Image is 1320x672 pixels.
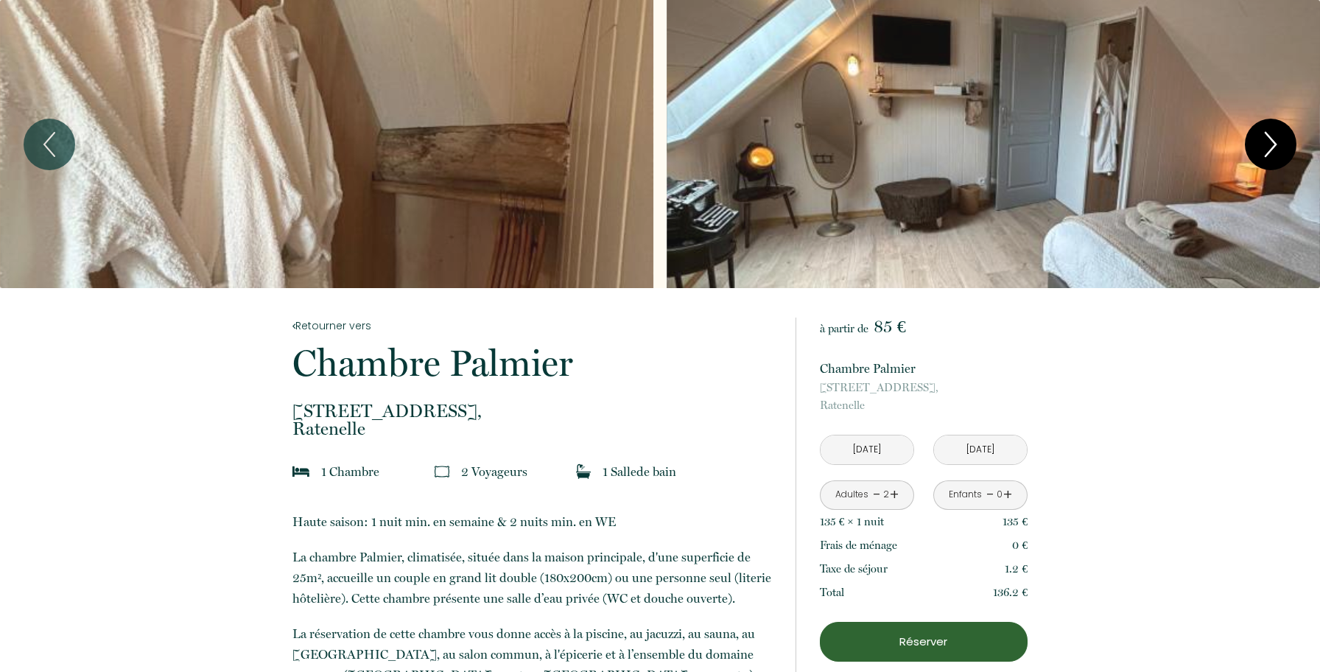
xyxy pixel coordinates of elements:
[603,461,676,482] p: 1 Salle de bain
[321,461,379,482] p: 1 Chambre
[820,584,844,601] p: Total
[934,435,1027,464] input: Départ
[522,464,527,479] span: s
[820,536,897,554] p: Frais de ménage
[820,358,1028,379] p: Chambre Palmier
[835,488,868,502] div: Adultes
[890,483,899,506] a: +
[993,584,1028,601] p: 136.2 €
[292,345,776,382] p: Chambre Palmier
[820,379,1028,414] p: Ratenelle
[882,488,889,502] div: 2
[820,513,884,531] p: 135 € × 1 nuit
[996,488,1003,502] div: 0
[292,402,776,438] p: Ratenelle
[1003,513,1028,531] p: 135 €
[821,435,913,464] input: Arrivée
[873,483,881,506] a: -
[292,511,776,532] p: Haute saison: 1 nuit min. en semaine & 2 nuits min. en WE​
[874,316,906,337] span: 85 €
[825,633,1022,651] p: Réserver
[820,560,888,578] p: Taxe de séjour
[292,547,776,609] p: ​La chambre Palmier, climatisée, située dans la maison principale, d'une superficie de 25m², accu...
[1012,536,1028,554] p: 0 €
[24,119,75,170] button: Previous
[820,379,1028,396] span: [STREET_ADDRESS],
[1003,483,1012,506] a: +
[986,483,994,506] a: -
[820,322,868,335] span: à partir de
[292,318,776,334] a: Retourner vers
[435,464,449,479] img: guests
[292,402,776,420] span: [STREET_ADDRESS],
[461,461,527,482] p: 2 Voyageur
[1005,560,1028,578] p: 1.2 €
[1245,119,1296,170] button: Next
[949,488,982,502] div: Enfants
[820,622,1028,662] button: Réserver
